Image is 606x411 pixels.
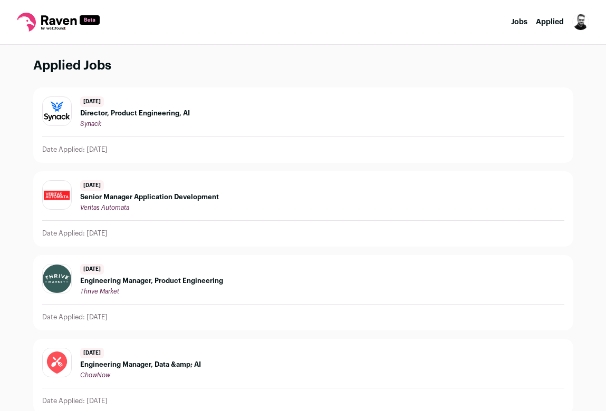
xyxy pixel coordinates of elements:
[572,14,589,31] img: 539423-medium_jpg
[33,57,573,75] h1: Applied Jobs
[34,256,573,330] a: [DATE] Engineering Manager, Product Engineering Thrive Market Date Applied: [DATE]
[42,145,108,154] p: Date Applied: [DATE]
[43,348,71,377] img: 30f2d7c96d74c59bb225f22fd607278207284c290477e370201cad183887230c.jpg
[572,14,589,31] button: Open dropdown
[34,88,573,162] a: [DATE] Director, Product Engineering, AI Synack Date Applied: [DATE]
[80,180,104,191] span: [DATE]
[80,193,219,201] span: Senior Manager Application Development
[43,189,71,201] img: 59d0be1fd1009ced93fe89f26f86913c3c65f88723b65e3f39c36ee3e9a3ac1f.jpg
[80,372,110,378] span: ChowNow
[80,96,104,107] span: [DATE]
[80,121,101,127] span: Synack
[43,97,71,125] img: 4890a1b638fc0066c219dea79bd4629406283fed783110b6d324ca00c5d306e1.png
[80,360,201,369] span: Engineering Manager, Data &amp; AI
[80,204,129,211] span: Veritas Automata
[42,229,108,238] p: Date Applied: [DATE]
[80,348,104,358] span: [DATE]
[80,264,104,275] span: [DATE]
[42,313,108,321] p: Date Applied: [DATE]
[536,18,564,26] a: Applied
[43,265,71,293] img: da5f8ab6b463da0b52fddcc048a2990a7f05eba0c399da15dab58f1ffd6ac2c1.jpg
[80,109,190,118] span: Director, Product Engineering, AI
[511,18,527,26] a: Jobs
[42,397,108,405] p: Date Applied: [DATE]
[80,277,223,285] span: Engineering Manager, Product Engineering
[80,288,119,295] span: Thrive Market
[34,172,573,246] a: [DATE] Senior Manager Application Development Veritas Automata Date Applied: [DATE]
